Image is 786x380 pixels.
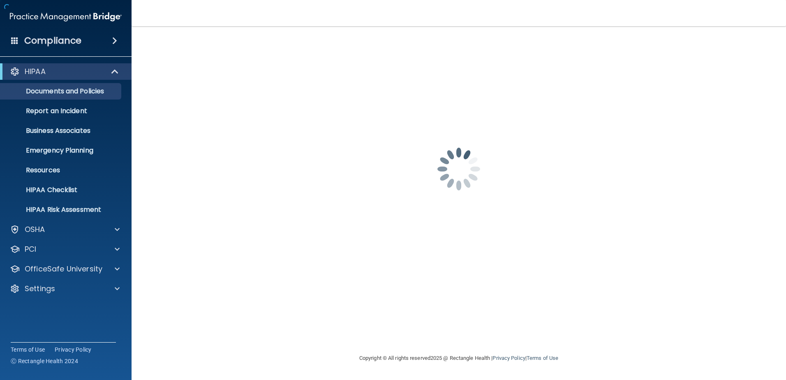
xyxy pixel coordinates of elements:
[25,225,45,234] p: OSHA
[492,355,525,361] a: Privacy Policy
[25,264,102,274] p: OfficeSafe University
[5,146,118,155] p: Emergency Planning
[55,345,92,354] a: Privacy Policy
[5,127,118,135] p: Business Associates
[5,87,118,95] p: Documents and Policies
[527,355,558,361] a: Terms of Use
[25,67,46,76] p: HIPAA
[10,244,120,254] a: PCI
[10,67,119,76] a: HIPAA
[10,264,120,274] a: OfficeSafe University
[10,9,122,25] img: PMB logo
[5,107,118,115] p: Report an Incident
[10,284,120,294] a: Settings
[10,225,120,234] a: OSHA
[418,128,500,210] img: spinner.e123f6fc.gif
[25,284,55,294] p: Settings
[5,166,118,174] p: Resources
[5,206,118,214] p: HIPAA Risk Assessment
[309,345,609,371] div: Copyright © All rights reserved 2025 @ Rectangle Health | |
[5,186,118,194] p: HIPAA Checklist
[11,345,45,354] a: Terms of Use
[11,357,78,365] span: Ⓒ Rectangle Health 2024
[24,35,81,46] h4: Compliance
[25,244,36,254] p: PCI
